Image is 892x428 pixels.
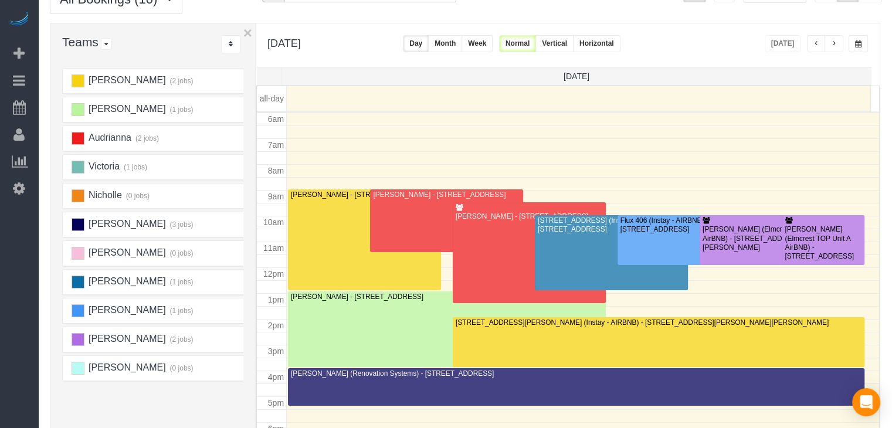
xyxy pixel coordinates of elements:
div: [PERSON_NAME] - [STREET_ADDRESS] [372,191,521,199]
button: Day [403,35,429,52]
span: [PERSON_NAME] [87,104,165,114]
div: [PERSON_NAME] - [STREET_ADDRESS] [290,191,439,199]
small: (1 jobs) [168,278,194,286]
span: 1pm [268,295,284,304]
small: (2 jobs) [134,134,159,142]
span: Teams [62,35,99,49]
div: Open Intercom Messenger [852,388,880,416]
button: Horizontal [573,35,620,52]
div: [STREET_ADDRESS] (Instay) - [STREET_ADDRESS] [537,216,686,235]
div: [PERSON_NAME] (Renovation Systems) - [STREET_ADDRESS] [290,369,862,378]
button: [DATE] [765,35,801,52]
small: (3 jobs) [168,220,194,229]
span: 11am [263,243,284,253]
span: 6am [268,114,284,124]
span: 7am [268,140,284,150]
small: (2 jobs) [168,77,194,85]
button: Normal [499,35,536,52]
span: [PERSON_NAME] [87,362,165,372]
div: [PERSON_NAME] - [STREET_ADDRESS] [455,212,603,221]
small: (0 jobs) [168,249,194,257]
span: 8am [268,166,284,175]
span: [PERSON_NAME] [87,305,165,315]
span: [PERSON_NAME] [87,276,165,286]
span: [PERSON_NAME] [87,219,165,229]
span: Nicholle [87,190,121,200]
small: (1 jobs) [168,307,194,315]
span: 5pm [268,398,284,407]
div: [PERSON_NAME] - [STREET_ADDRESS] [290,293,603,301]
span: 3pm [268,347,284,356]
img: Automaid Logo [7,12,30,28]
button: Vertical [535,35,574,52]
span: Victoria [87,161,120,171]
span: [PERSON_NAME] [87,334,165,344]
small: (1 jobs) [122,163,147,171]
div: [PERSON_NAME] (Elmcrest TOP Unit A AirBNB) - [STREET_ADDRESS] [784,225,862,261]
small: (1 jobs) [168,106,194,114]
button: × [243,25,252,40]
small: (0 jobs) [124,192,150,200]
span: Audrianna [87,133,131,142]
div: [STREET_ADDRESS][PERSON_NAME] (Instay - AIRBNB) - [STREET_ADDRESS][PERSON_NAME][PERSON_NAME] [455,318,862,327]
span: 4pm [268,372,284,382]
span: 10am [263,218,284,227]
div: [PERSON_NAME] (Elmcrest BOTTOM Unit B AirBNB) - [STREET_ADDRESS][PERSON_NAME] [702,225,850,252]
span: all-day [260,94,284,103]
div: Flux 406 (Instay - AIRBNB) - [STREET_ADDRESS] [620,216,768,235]
button: Month [428,35,462,52]
span: [PERSON_NAME] [87,75,165,85]
span: 9am [268,192,284,201]
i: Sort Teams [229,40,233,47]
h2: [DATE] [267,35,301,50]
span: [PERSON_NAME] [87,247,165,257]
span: 2pm [268,321,284,330]
div: ... [221,35,240,53]
span: 12pm [263,269,284,278]
span: [DATE] [564,72,589,81]
small: (0 jobs) [168,364,194,372]
small: (2 jobs) [168,335,194,344]
button: Week [462,35,493,52]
